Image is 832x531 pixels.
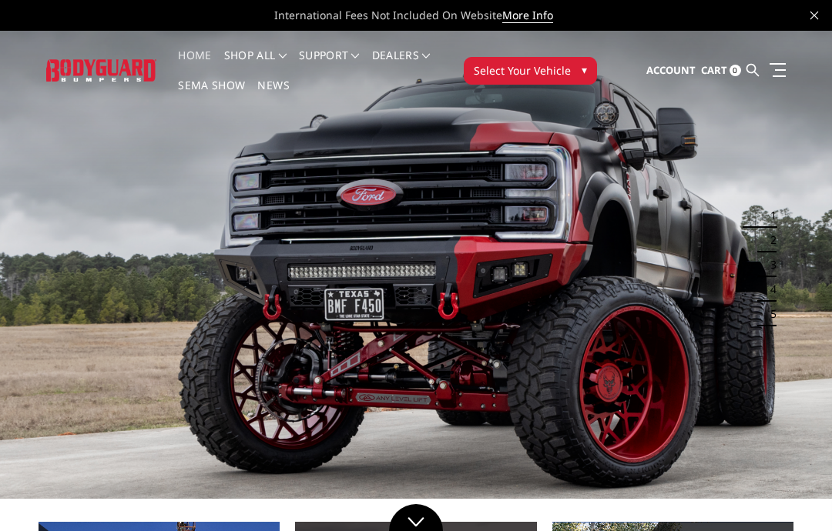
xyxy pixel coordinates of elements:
span: 0 [730,65,741,76]
a: Cart 0 [701,50,741,92]
a: Support [299,50,360,80]
button: 4 of 5 [761,277,777,302]
a: Home [178,50,211,80]
button: 3 of 5 [761,252,777,277]
img: BODYGUARD BUMPERS [46,59,156,81]
button: Select Your Vehicle [464,57,597,85]
button: 1 of 5 [761,203,777,228]
a: shop all [224,50,287,80]
a: News [257,80,289,110]
a: Click to Down [389,504,443,531]
a: More Info [502,8,553,23]
a: SEMA Show [178,80,245,110]
span: Account [646,63,696,77]
button: 5 of 5 [761,302,777,326]
button: 2 of 5 [761,228,777,252]
a: Account [646,50,696,92]
span: Cart [701,63,727,77]
span: Select Your Vehicle [474,62,571,78]
span: ▾ [582,62,587,78]
a: Dealers [372,50,431,80]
